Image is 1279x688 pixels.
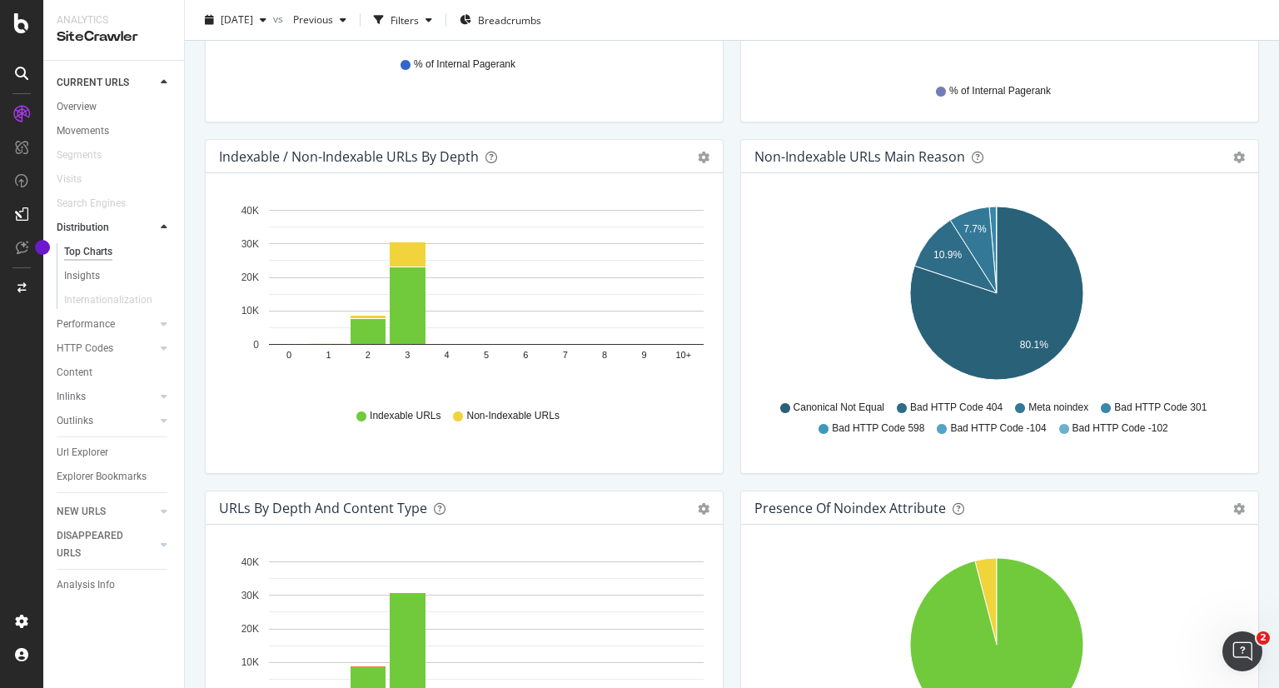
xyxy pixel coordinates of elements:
div: HTTP Codes [57,340,113,357]
text: 6 [523,351,528,361]
div: Outlinks [57,412,93,430]
span: Bad HTTP Code 598 [832,421,924,436]
a: Overview [57,98,172,116]
span: Meta noindex [1028,401,1088,415]
div: Top Charts [64,243,112,261]
a: CURRENT URLS [57,74,156,92]
div: Internationalization [64,292,152,309]
a: Outlinks [57,412,156,430]
span: Previous [286,12,333,27]
text: 1 [326,351,331,361]
div: Analysis Info [57,576,115,594]
a: Performance [57,316,156,333]
iframe: Intercom live chat [1222,631,1262,671]
text: 7 [563,351,568,361]
span: Bad HTTP Code 404 [910,401,1003,415]
a: Inlinks [57,388,156,406]
span: Bad HTTP Code 301 [1114,401,1207,415]
span: % of Internal Pagerank [949,84,1051,98]
a: Content [57,364,172,381]
div: SiteCrawler [57,27,171,47]
a: DISAPPEARED URLS [57,527,156,562]
div: Movements [57,122,109,140]
text: 40K [241,556,259,568]
text: 30K [241,238,259,250]
div: Search Engines [57,195,126,212]
a: Top Charts [64,243,172,261]
div: Distribution [57,219,109,237]
a: Explorer Bookmarks [57,468,172,486]
div: Non-Indexable URLs Main Reason [754,148,965,165]
div: Indexable / Non-Indexable URLs by Depth [219,148,479,165]
text: 8 [602,351,607,361]
text: 10K [241,657,259,669]
span: vs [273,11,286,25]
div: DISAPPEARED URLS [57,527,141,562]
div: Url Explorer [57,444,108,461]
button: Filters [367,7,439,33]
div: Explorer Bookmarks [57,468,147,486]
div: Insights [64,267,100,285]
button: Breadcrumbs [453,7,548,33]
a: Url Explorer [57,444,172,461]
span: Non-Indexable URLs [466,409,559,423]
span: Bad HTTP Code -104 [950,421,1046,436]
span: % of Internal Pagerank [414,57,515,72]
text: 0 [286,351,291,361]
div: Presence of noindex attribute [754,500,946,516]
div: URLs by Depth and Content Type [219,500,427,516]
a: Distribution [57,219,156,237]
button: Previous [286,7,353,33]
div: Analytics [57,13,171,27]
a: NEW URLS [57,503,156,521]
a: Search Engines [57,195,142,212]
span: Canonical Not Equal [794,401,884,415]
div: gear [1233,503,1245,515]
text: 80.1% [1020,340,1048,351]
text: 3 [405,351,410,361]
div: Segments [57,147,102,164]
span: Bad HTTP Code -102 [1072,421,1168,436]
span: 2 [1257,631,1270,645]
text: 20K [241,272,259,283]
div: Overview [57,98,97,116]
div: gear [1233,152,1245,163]
div: Filters [391,12,419,27]
button: [DATE] [198,7,273,33]
a: Analysis Info [57,576,172,594]
a: Movements [57,122,172,140]
text: 2 [366,351,371,361]
div: NEW URLS [57,503,106,521]
span: Breadcrumbs [478,12,541,27]
div: Tooltip anchor [35,240,50,255]
span: Indexable URLs [370,409,440,423]
text: 10+ [675,351,691,361]
a: Segments [57,147,118,164]
div: Content [57,364,92,381]
div: gear [698,503,709,515]
text: 7.7% [963,223,987,235]
text: 4 [445,351,450,361]
a: Visits [57,171,98,188]
div: Performance [57,316,115,333]
text: 30K [241,590,259,601]
a: HTTP Codes [57,340,156,357]
text: 0 [253,339,259,351]
a: Internationalization [64,292,169,309]
svg: A chart. [754,200,1239,393]
text: 10K [241,306,259,317]
div: Inlinks [57,388,86,406]
div: CURRENT URLS [57,74,129,92]
span: 2025 Oct. 1st [221,12,253,27]
text: 5 [484,351,489,361]
text: 9 [641,351,646,361]
text: 40K [241,205,259,217]
div: gear [698,152,709,163]
a: Insights [64,267,172,285]
text: 10.9% [933,250,962,262]
text: 20K [241,623,259,635]
svg: A chart. [219,200,704,393]
div: Visits [57,171,82,188]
